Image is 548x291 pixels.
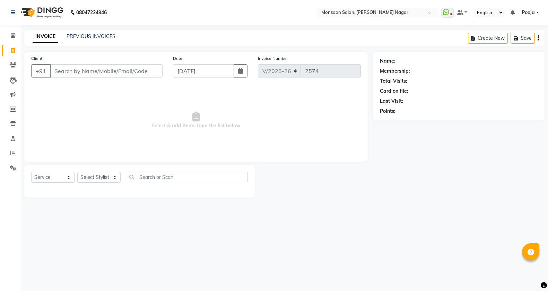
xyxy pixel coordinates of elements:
[173,55,182,62] label: Date
[519,263,541,284] iframe: chat widget
[380,108,395,115] div: Points:
[380,78,407,85] div: Total Visits:
[31,86,361,155] span: Select & add items from the list below
[522,9,535,16] span: Pooja
[126,172,248,182] input: Search or Scan
[468,33,508,44] button: Create New
[31,64,51,78] button: +91
[258,55,288,62] label: Invoice Number
[380,57,395,65] div: Name:
[511,33,535,44] button: Save
[31,55,42,62] label: Client
[33,30,58,43] a: INVOICE
[50,64,163,78] input: Search by Name/Mobile/Email/Code
[18,3,65,22] img: logo
[380,98,403,105] div: Last Visit:
[67,33,115,39] a: PREVIOUS INVOICES
[380,88,408,95] div: Card on file:
[380,67,410,75] div: Membership:
[76,3,107,22] b: 08047224946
